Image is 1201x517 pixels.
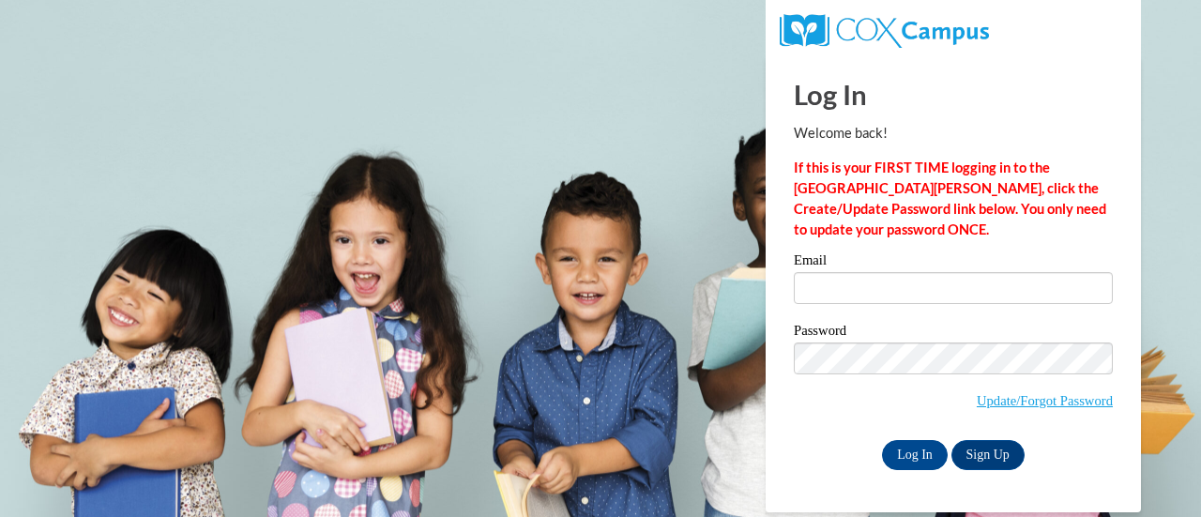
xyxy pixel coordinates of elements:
a: Update/Forgot Password [977,393,1113,408]
p: Welcome back! [794,123,1113,144]
input: Log In [882,440,948,470]
a: Sign Up [951,440,1025,470]
h1: Log In [794,75,1113,114]
label: Password [794,324,1113,342]
img: COX Campus [780,14,989,48]
strong: If this is your FIRST TIME logging in to the [GEOGRAPHIC_DATA][PERSON_NAME], click the Create/Upd... [794,160,1106,237]
label: Email [794,253,1113,272]
a: COX Campus [780,22,989,38]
